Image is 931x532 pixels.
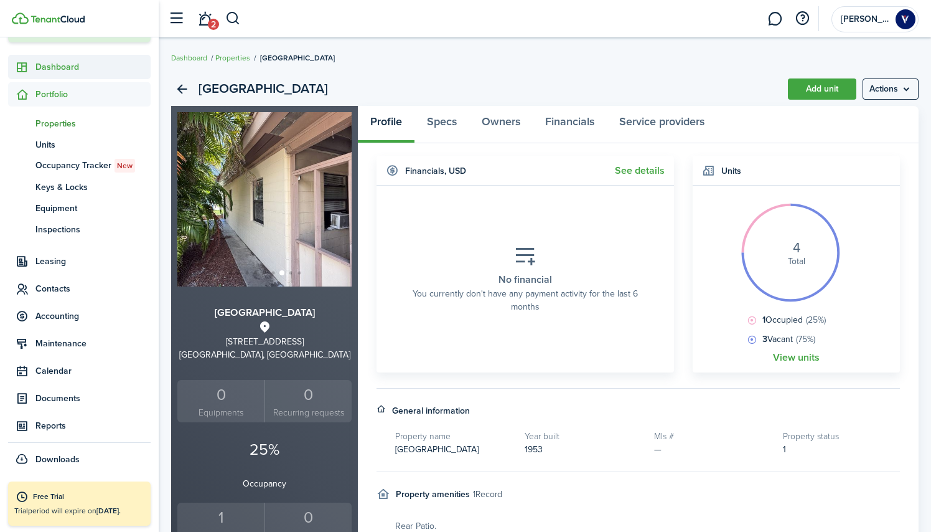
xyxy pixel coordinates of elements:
[35,364,151,378] span: Calendar
[759,313,826,326] span: Occupied
[35,392,151,405] span: Documents
[762,313,765,326] b: 1
[863,78,919,100] menu-btn: Actions
[177,335,352,348] div: [STREET_ADDRESS]
[208,19,219,30] span: 2
[763,3,787,35] a: Messaging
[788,78,856,100] a: Add unit
[35,181,151,194] span: Keys & Locks
[783,443,786,456] span: 1
[171,52,207,64] a: Dashboard
[533,106,607,143] a: Financials
[35,337,151,350] span: Maintenance
[841,15,891,24] span: James
[759,333,815,346] span: Vacant
[414,106,469,143] a: Specs
[260,52,335,64] span: [GEOGRAPHIC_DATA]
[654,430,771,443] h5: Mls #
[117,160,133,171] span: New
[8,482,151,526] a: Free TrialTrialperiod will expire on[DATE].
[783,430,900,443] h5: Property status
[395,430,512,443] h5: Property name
[35,282,151,295] span: Contacts
[171,78,192,100] a: Back
[177,477,352,490] p: Occupancy
[177,380,264,423] a: 0Equipments
[8,155,151,176] a: Occupancy TrackerNew
[35,138,151,151] span: Units
[35,419,151,432] span: Reports
[395,443,479,456] span: [GEOGRAPHIC_DATA]
[469,106,533,143] a: Owners
[215,52,250,64] a: Properties
[268,406,349,419] small: Recurring requests
[896,9,915,29] img: James
[607,106,717,143] a: Service providers
[199,78,328,100] h2: [GEOGRAPHIC_DATA]
[396,488,470,501] h4: Property amenities
[8,55,151,79] a: Dashboard
[654,443,662,456] span: —
[793,241,800,255] i: 4
[721,164,741,178] h4: Units
[792,8,813,29] button: Open resource center
[498,272,552,287] placeholder-title: No financial
[615,165,665,176] a: See details
[268,506,349,530] div: 0
[35,223,151,236] span: Inspections
[177,112,352,287] img: Property image 5
[863,78,919,100] button: Open menu
[268,383,349,407] div: 0
[8,219,151,240] a: Inspections
[352,112,526,287] img: Property image 6
[35,60,151,74] span: Dashboard
[28,505,121,516] span: period will expire on
[806,313,826,326] span: (25%)
[180,383,261,407] div: 0
[405,164,466,178] h4: Financials , USD
[177,305,352,321] h3: [GEOGRAPHIC_DATA]
[35,117,151,130] span: Properties
[8,113,151,134] a: Properties
[35,159,151,173] span: Occupancy Tracker
[392,404,470,417] h4: General information
[12,12,29,24] img: TenantCloud
[762,333,767,346] b: 3
[30,16,85,23] img: TenantCloud
[164,7,188,31] button: Open sidebar
[35,255,151,268] span: Leasing
[33,491,144,503] div: Free Trial
[788,255,805,268] span: Total
[796,333,815,346] span: (75%)
[773,352,820,363] a: View units
[264,380,352,423] a: 0 Recurring requests
[8,414,151,438] a: Reports
[180,506,261,530] div: 1
[405,287,646,313] placeholder-description: You currently don't have any payment activity for the last 6 months
[35,202,151,215] span: Equipment
[193,3,217,35] a: Notifications
[8,176,151,197] a: Keys & Locks
[14,505,144,516] p: Trial
[35,88,151,101] span: Portfolio
[225,8,241,29] button: Search
[8,197,151,219] a: Equipment
[525,430,642,443] h5: Year built
[8,134,151,155] a: Units
[35,453,80,466] span: Downloads
[180,406,261,419] small: Equipments
[473,488,502,501] small: 1 Record
[177,438,352,462] p: 25%
[96,505,121,516] b: [DATE].
[525,443,543,456] span: 1953
[35,310,151,323] span: Accounting
[177,348,352,361] div: [GEOGRAPHIC_DATA], [GEOGRAPHIC_DATA]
